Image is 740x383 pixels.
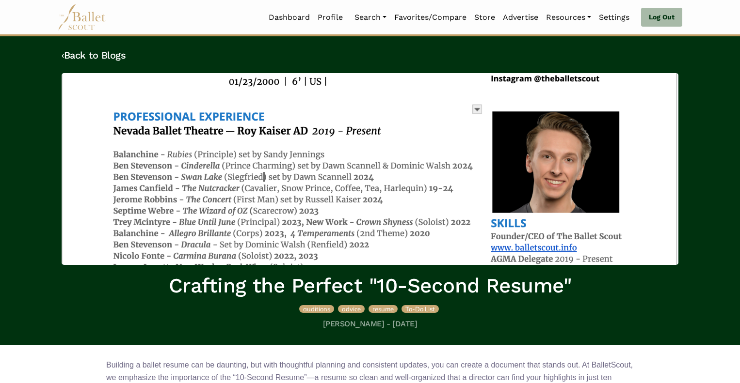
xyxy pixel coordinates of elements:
a: Dashboard [265,7,314,28]
a: Favorites/Compare [390,7,470,28]
a: auditions [299,304,336,313]
span: resume [372,305,394,313]
a: Profile [314,7,347,28]
a: Log Out [641,8,682,27]
a: Search [351,7,390,28]
a: Settings [595,7,633,28]
span: advice [342,305,361,313]
span: To-Do List [405,305,435,313]
span: auditions [303,305,330,313]
img: header_image.img [62,73,678,265]
a: Advertise [499,7,542,28]
a: advice [338,304,367,313]
a: To-Do List [402,304,439,313]
a: Resources [542,7,595,28]
a: resume [369,304,400,313]
h5: [PERSON_NAME] - [DATE] [62,319,678,329]
a: ‹Back to Blogs [62,49,126,61]
code: ‹ [62,49,64,61]
h1: Crafting the Perfect "10-Second Resume" [62,273,678,299]
a: Store [470,7,499,28]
